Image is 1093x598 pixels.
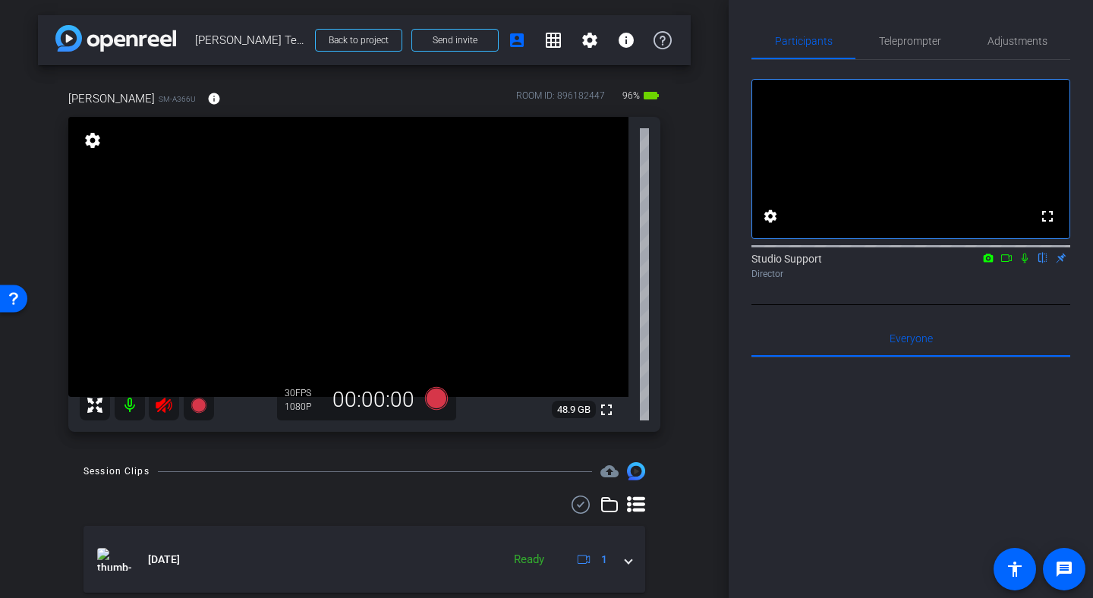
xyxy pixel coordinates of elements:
[1055,560,1073,578] mat-icon: message
[1006,560,1024,578] mat-icon: accessibility
[159,93,196,105] span: SM-A366U
[55,25,176,52] img: app-logo
[195,25,306,55] span: [PERSON_NAME] Testimonial
[285,401,323,413] div: 1080P
[617,31,635,49] mat-icon: info
[97,548,131,571] img: thumb-nail
[642,87,660,105] mat-icon: battery_std
[83,526,645,593] mat-expansion-panel-header: thumb-nail[DATE]Ready1
[433,34,477,46] span: Send invite
[751,251,1070,281] div: Studio Support
[207,92,221,105] mat-icon: info
[516,89,605,111] div: ROOM ID: 896182447
[775,36,833,46] span: Participants
[411,29,499,52] button: Send invite
[315,29,402,52] button: Back to project
[295,388,311,398] span: FPS
[285,387,323,399] div: 30
[761,207,780,225] mat-icon: settings
[1038,207,1057,225] mat-icon: fullscreen
[600,462,619,480] span: Destinations for your clips
[68,90,155,107] span: [PERSON_NAME]
[82,131,103,149] mat-icon: settings
[627,462,645,480] img: Session clips
[890,333,933,344] span: Everyone
[83,464,150,479] div: Session Clips
[148,552,180,568] span: [DATE]
[544,31,562,49] mat-icon: grid_on
[987,36,1047,46] span: Adjustments
[597,401,616,419] mat-icon: fullscreen
[329,35,389,46] span: Back to project
[751,267,1070,281] div: Director
[620,83,642,108] span: 96%
[506,551,552,568] div: Ready
[601,552,607,568] span: 1
[508,31,526,49] mat-icon: account_box
[600,462,619,480] mat-icon: cloud_upload
[581,31,599,49] mat-icon: settings
[879,36,941,46] span: Teleprompter
[552,401,596,419] span: 48.9 GB
[323,387,424,413] div: 00:00:00
[1034,250,1052,264] mat-icon: flip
